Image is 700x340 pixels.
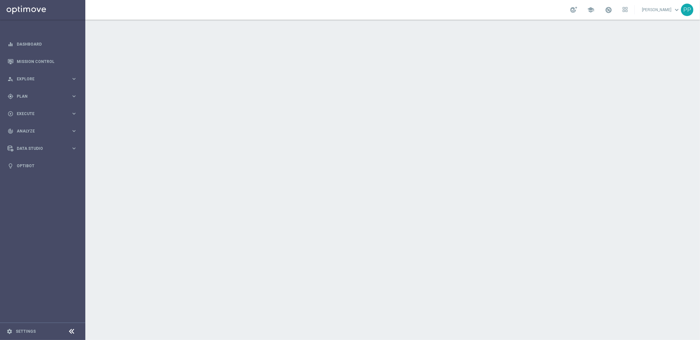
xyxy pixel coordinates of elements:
[17,112,71,116] span: Execute
[8,93,71,99] div: Plan
[7,94,77,99] button: gps_fixed Plan keyboard_arrow_right
[17,94,71,98] span: Plan
[8,76,71,82] div: Explore
[8,111,71,117] div: Execute
[641,5,681,15] a: [PERSON_NAME]keyboard_arrow_down
[7,111,77,116] button: play_circle_outline Execute keyboard_arrow_right
[8,76,13,82] i: person_search
[587,6,594,13] span: school
[8,93,13,99] i: gps_fixed
[7,129,77,134] button: track_changes Analyze keyboard_arrow_right
[681,4,693,16] div: PP
[8,111,13,117] i: play_circle_outline
[71,145,77,151] i: keyboard_arrow_right
[8,128,71,134] div: Analyze
[71,128,77,134] i: keyboard_arrow_right
[7,42,77,47] button: equalizer Dashboard
[8,157,77,174] div: Optibot
[17,77,71,81] span: Explore
[71,76,77,82] i: keyboard_arrow_right
[71,93,77,99] i: keyboard_arrow_right
[7,76,77,82] button: person_search Explore keyboard_arrow_right
[8,146,71,151] div: Data Studio
[7,163,77,169] button: lightbulb Optibot
[7,329,12,334] i: settings
[8,41,13,47] i: equalizer
[8,35,77,53] div: Dashboard
[7,146,77,151] button: Data Studio keyboard_arrow_right
[8,128,13,134] i: track_changes
[673,6,680,13] span: keyboard_arrow_down
[17,53,77,70] a: Mission Control
[8,163,13,169] i: lightbulb
[17,147,71,150] span: Data Studio
[71,110,77,117] i: keyboard_arrow_right
[8,53,77,70] div: Mission Control
[7,59,77,64] button: Mission Control
[17,35,77,53] a: Dashboard
[16,330,36,333] a: Settings
[17,157,77,174] a: Optibot
[17,129,71,133] span: Analyze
